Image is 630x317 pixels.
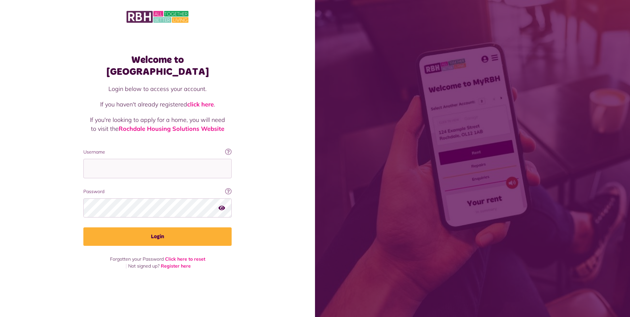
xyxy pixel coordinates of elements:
[110,256,164,262] span: Forgotten your Password
[83,54,232,78] h1: Welcome to [GEOGRAPHIC_DATA]
[161,263,191,269] a: Register here
[90,115,225,133] p: If you're looking to apply for a home, you will need to visit the
[128,263,159,269] span: Not signed up?
[83,188,232,195] label: Password
[119,125,224,132] a: Rochdale Housing Solutions Website
[83,149,232,156] label: Username
[187,101,214,108] a: click here
[90,84,225,93] p: Login below to access your account.
[165,256,205,262] a: Click here to reset
[90,100,225,109] p: If you haven't already registered .
[127,10,188,24] img: MyRBH
[83,227,232,246] button: Login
